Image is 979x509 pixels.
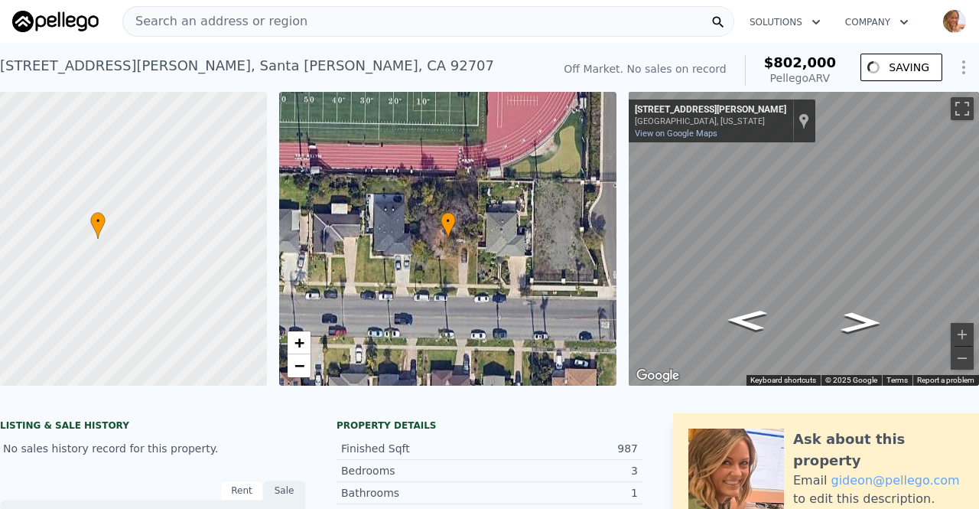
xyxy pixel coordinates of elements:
[831,473,959,488] a: gideon@pellego.com
[341,441,489,456] div: Finished Sqft
[824,308,899,338] path: Go East, W St Andrew Pl
[951,97,974,120] button: Toggle fullscreen view
[337,419,642,432] div: Property details
[917,376,974,384] a: Report a problem
[635,104,786,116] div: [STREET_ADDRESS][PERSON_NAME]
[489,441,638,456] div: 987
[942,9,967,34] img: avatar
[341,485,489,501] div: Bathrooms
[635,116,786,126] div: [GEOGRAPHIC_DATA], [US_STATE]
[833,8,921,36] button: Company
[709,305,784,335] path: Go West, W St Andrew Pl
[737,8,833,36] button: Solutions
[564,61,726,77] div: Off Market. No sales on record
[633,366,683,386] img: Google
[798,113,809,129] a: Show location on map
[288,354,311,377] a: Zoom out
[294,333,304,352] span: +
[489,485,638,501] div: 1
[294,356,304,375] span: −
[263,481,306,501] div: Sale
[90,212,106,239] div: •
[793,429,964,471] div: Ask about this property
[441,214,456,228] span: •
[341,463,489,478] div: Bedrooms
[123,12,307,31] span: Search an address or region
[764,70,837,86] div: Pellego ARV
[886,376,908,384] a: Terms (opens in new tab)
[288,331,311,354] a: Zoom in
[629,92,979,386] div: Map
[635,129,717,139] a: View on Google Maps
[951,347,974,370] button: Zoom out
[90,214,106,228] span: •
[441,212,456,239] div: •
[793,471,964,508] div: Email to edit this description.
[951,323,974,346] button: Zoom in
[764,54,837,70] span: $802,000
[220,481,263,501] div: Rent
[825,376,877,384] span: © 2025 Google
[633,366,683,386] a: Open this area in Google Maps (opens a new window)
[948,52,979,83] button: Show Options
[489,463,638,478] div: 3
[629,92,979,386] div: Street View
[860,54,942,81] button: SAVING
[12,11,99,32] img: Pellego
[750,375,816,386] button: Keyboard shortcuts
